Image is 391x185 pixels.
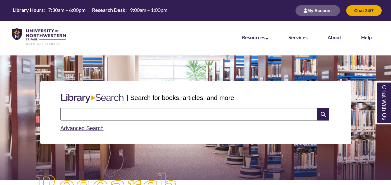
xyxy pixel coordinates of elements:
img: UNWSP Library Logo [12,28,66,45]
a: Services [288,34,308,40]
a: Resources [242,34,268,40]
button: Chat 24/7 [346,5,382,16]
p: | Search for books, articles, and more [127,93,234,102]
span: 9:00am – 1:00pm [130,7,167,13]
a: Chat 24/7 [346,8,382,13]
button: My Account [296,5,340,16]
span: 7:30am – 6:00pm [48,7,86,13]
a: My Account [296,8,340,13]
img: Libary Search [58,91,127,106]
i: Search [317,108,329,121]
a: Advanced Search [60,125,104,131]
table: Hours Today [10,7,170,14]
a: Hours Today [10,7,170,15]
a: About [328,34,341,40]
th: Library Hours: [10,7,46,13]
a: Help [361,34,372,40]
th: Research Desk: [90,7,128,13]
